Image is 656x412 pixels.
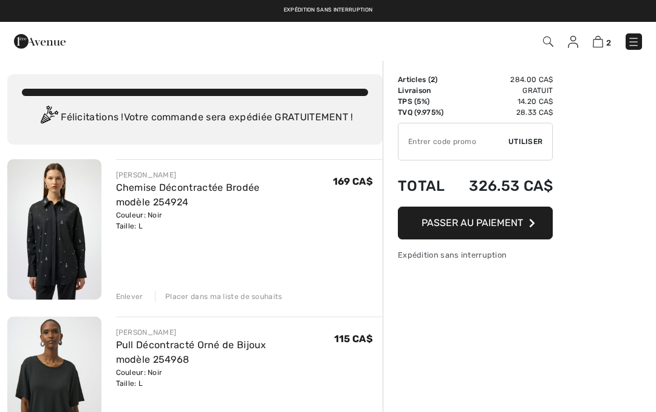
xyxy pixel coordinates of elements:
span: 2 [431,75,435,84]
img: Chemise Décontractée Brodée modèle 254924 [7,159,101,300]
td: TPS (5%) [398,96,454,107]
a: 1ère Avenue [14,35,66,46]
td: Articles ( ) [398,74,454,85]
td: 14.20 CA$ [454,96,553,107]
td: TVQ (9.975%) [398,107,454,118]
img: Panier d'achat [593,36,603,47]
td: 28.33 CA$ [454,107,553,118]
div: [PERSON_NAME] [116,170,333,180]
a: 2 [593,34,611,49]
img: Mes infos [568,36,578,48]
div: Placer dans ma liste de souhaits [155,291,282,302]
img: Recherche [543,36,553,47]
div: [PERSON_NAME] [116,327,334,338]
td: 326.53 CA$ [454,165,553,207]
span: 169 CA$ [333,176,373,187]
a: Chemise Décontractée Brodée modèle 254924 [116,182,260,208]
a: Pull Décontracté Orné de Bijoux modèle 254968 [116,339,267,365]
div: Enlever [116,291,143,302]
span: 2 [606,38,611,47]
img: Congratulation2.svg [36,106,61,130]
img: 1ère Avenue [14,29,66,53]
td: Livraison [398,85,454,96]
td: Total [398,165,454,207]
div: Félicitations ! Votre commande sera expédiée GRATUITEMENT ! [22,106,368,130]
td: 284.00 CA$ [454,74,553,85]
button: Passer au paiement [398,207,553,239]
img: Menu [627,36,640,48]
input: Code promo [398,123,508,160]
span: 115 CA$ [334,333,373,345]
div: Expédition sans interruption [398,249,553,261]
div: Couleur: Noir Taille: L [116,210,333,232]
td: Gratuit [454,85,553,96]
div: Couleur: Noir Taille: L [116,367,334,389]
span: Utiliser [508,136,542,147]
span: Passer au paiement [422,217,523,228]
